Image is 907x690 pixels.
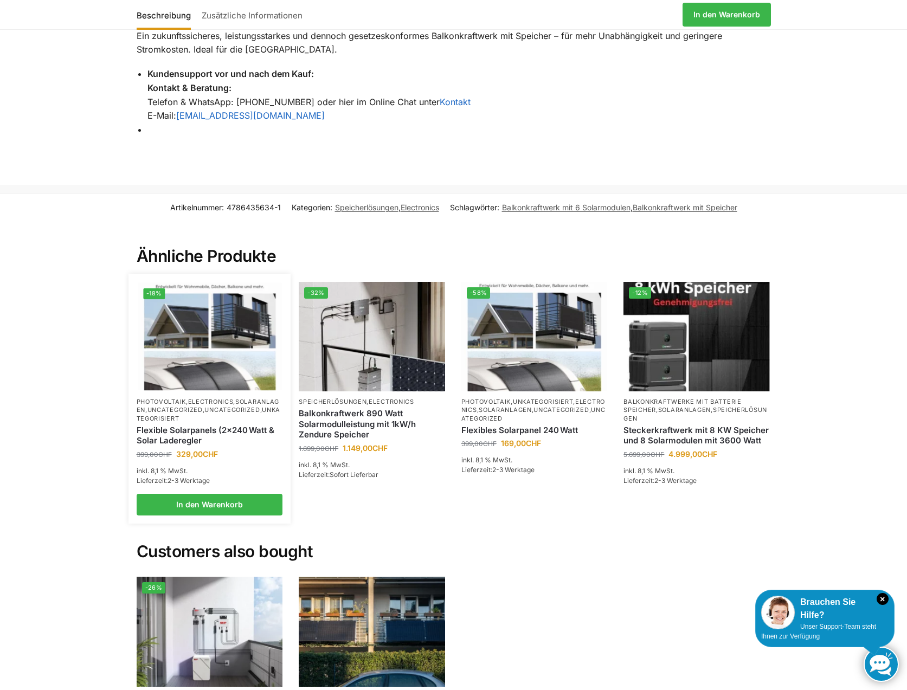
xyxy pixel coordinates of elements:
img: Flexible Solar Module für Wohnmobile Camping Balkon [461,282,608,391]
a: Photovoltaik [461,398,511,405]
span: CHF [651,450,664,459]
span: CHF [372,443,388,453]
a: Solaranlagen [658,406,711,414]
img: Flexible Solar Module für Wohnmobile Camping Balkon [138,282,281,390]
a: Flexibles Solarpanel 240 Watt [461,425,608,436]
a: Electronics [461,398,605,414]
span: 2-3 Werktage [654,476,697,485]
p: inkl. 8,1 % MwSt. [461,455,608,465]
bdi: 4.999,00 [668,449,717,459]
a: Speicherlösungen [299,398,366,405]
img: 2 Balkonkraftwerke [299,577,445,686]
a: Electronics [369,398,414,405]
a: Photovoltaik [137,398,186,405]
span: 2-3 Werktage [492,466,535,474]
span: Lieferzeit: [623,476,697,485]
span: CHF [325,444,338,453]
p: , , , , , [461,398,608,423]
strong: Kundensupport vor und nach dem Kauf: [147,68,314,79]
span: 4786435634-1 [227,203,281,212]
span: Schlagwörter: , [450,202,737,213]
a: Uncategorized [533,406,589,414]
p: inkl. 8,1 % MwSt. [299,460,445,470]
p: Ein zukunftssicheres, leistungsstarkes und dennoch gesetzeskonformes Balkonkraftwerk mit Speicher... [137,29,771,57]
a: Uncategorized [204,406,260,414]
a: Speicherlösungen [335,203,398,212]
a: Uncategorized [147,406,203,414]
img: Steckerkraftwerk mit 8 KW Speicher und 8 Solarmodulen mit 3600 Watt [623,282,770,391]
bdi: 1.699,00 [299,444,338,453]
a: Unkategorisiert [137,406,281,422]
bdi: 5.699,00 [623,450,664,459]
a: In den Warenkorb legen: „Flexible Solarpanels (2×240 Watt & Solar Laderegler“ [137,494,283,515]
a: Electronics [188,398,234,405]
img: Steckerkraftwerk mit 2,7kwh-Speicher [137,577,283,686]
a: Unkategorisiert [513,398,574,405]
a: -12%Steckerkraftwerk mit 8 KW Speicher und 8 Solarmodulen mit 3600 Watt [623,282,770,391]
a: Steckerkraftwerk mit 8 KW Speicher und 8 Solarmodulen mit 3600 Watt [623,425,770,446]
div: Brauchen Sie Hilfe? [761,596,889,622]
span: Sofort Lieferbar [330,470,378,479]
h2: Ähnliche Produkte [137,220,771,267]
span: CHF [483,440,497,448]
span: CHF [158,450,172,459]
span: Kategorien: , [292,202,439,213]
a: -32%Balkonkraftwerk 890 Watt Solarmodulleistung mit 1kW/h Zendure Speicher [299,282,445,391]
a: Solaranlagen [479,406,531,414]
bdi: 1.149,00 [343,443,388,453]
a: -26%Steckerkraftwerk mit 2,7kwh-Speicher [137,577,283,686]
span: Lieferzeit: [461,466,535,474]
a: -58%Flexible Solar Module für Wohnmobile Camping Balkon [461,282,608,391]
a: Speicherlösungen [623,406,767,422]
span: 2-3 Werktage [168,476,210,485]
bdi: 329,00 [176,449,218,459]
a: Solaranlagen [137,398,280,414]
img: Balkonkraftwerk 890 Watt Solarmodulleistung mit 1kW/h Zendure Speicher [299,282,445,391]
bdi: 399,00 [137,450,172,459]
bdi: 169,00 [501,438,541,448]
p: , , , , , [137,398,283,423]
span: Lieferzeit: [137,476,210,485]
span: Lieferzeit: [299,470,378,479]
a: -18%Flexible Solar Module für Wohnmobile Camping Balkon [138,282,281,390]
h2: Customers also bought [137,515,771,562]
p: inkl. 8,1 % MwSt. [137,466,283,476]
p: , [299,398,445,406]
a: Electronics [401,203,439,212]
strong: Kontakt & Beratung: [147,82,231,93]
span: Unser Support-Team steht Ihnen zur Verfügung [761,623,876,640]
li: Telefon & WhatsApp: [PHONE_NUMBER] oder hier im Online Chat unter E-Mail: [147,67,771,122]
a: Balkonkraftwerke mit Batterie Speicher [623,398,741,414]
p: inkl. 8,1 % MwSt. [623,466,770,476]
a: Balkonkraftwerk 890 Watt Solarmodulleistung mit 1kW/h Zendure Speicher [299,408,445,440]
a: Uncategorized [461,406,606,422]
p: , , [623,398,770,423]
bdi: 399,00 [461,440,497,448]
a: Balkonkraftwerk mit Speicher [633,203,737,212]
span: Artikelnummer: [170,202,281,213]
img: Customer service [761,596,795,629]
a: [EMAIL_ADDRESS][DOMAIN_NAME] [176,110,325,121]
span: CHF [702,449,717,459]
span: CHF [203,449,218,459]
a: Kontakt [440,96,471,107]
span: CHF [526,438,541,448]
i: Schließen [877,593,889,605]
a: Flexible Solarpanels (2×240 Watt & Solar Laderegler [137,425,283,446]
a: Balkonkraftwerk mit 6 Solarmodulen [502,203,631,212]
